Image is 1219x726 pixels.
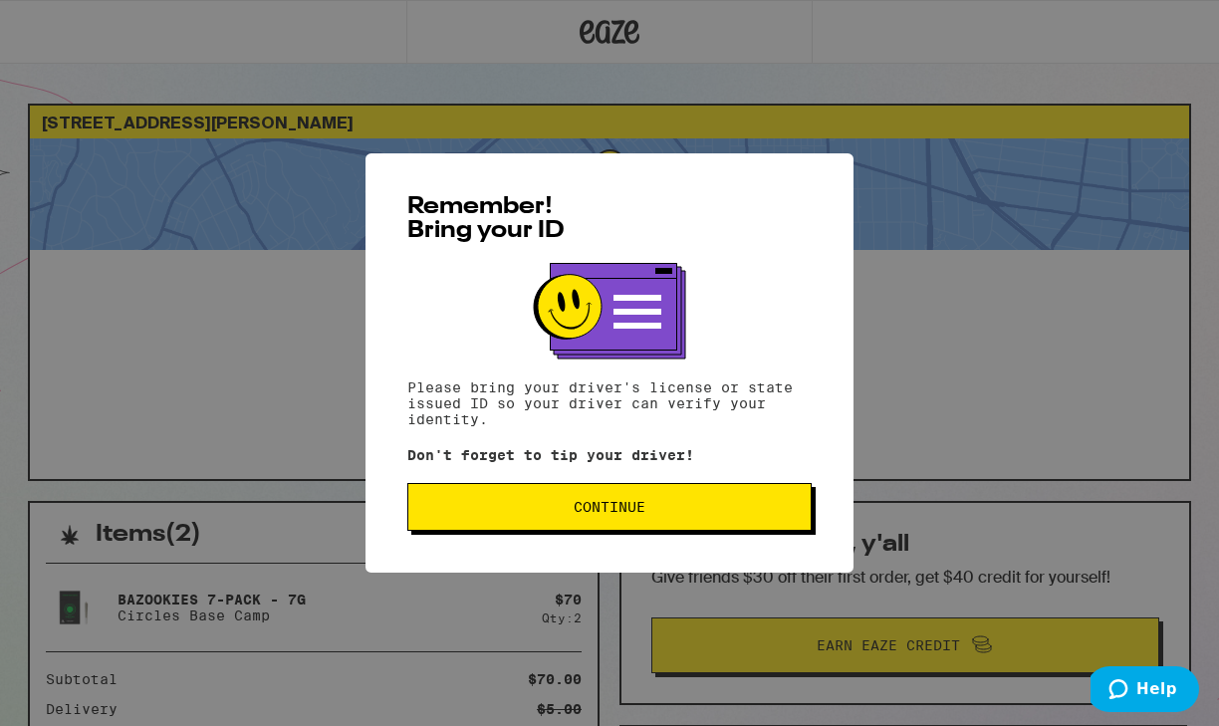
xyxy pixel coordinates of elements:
p: Please bring your driver's license or state issued ID so your driver can verify your identity. [407,379,812,427]
iframe: Opens a widget where you can find more information [1091,666,1199,716]
span: Continue [574,500,645,514]
button: Continue [407,483,812,531]
p: Don't forget to tip your driver! [407,447,812,463]
span: Remember! Bring your ID [407,195,565,243]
